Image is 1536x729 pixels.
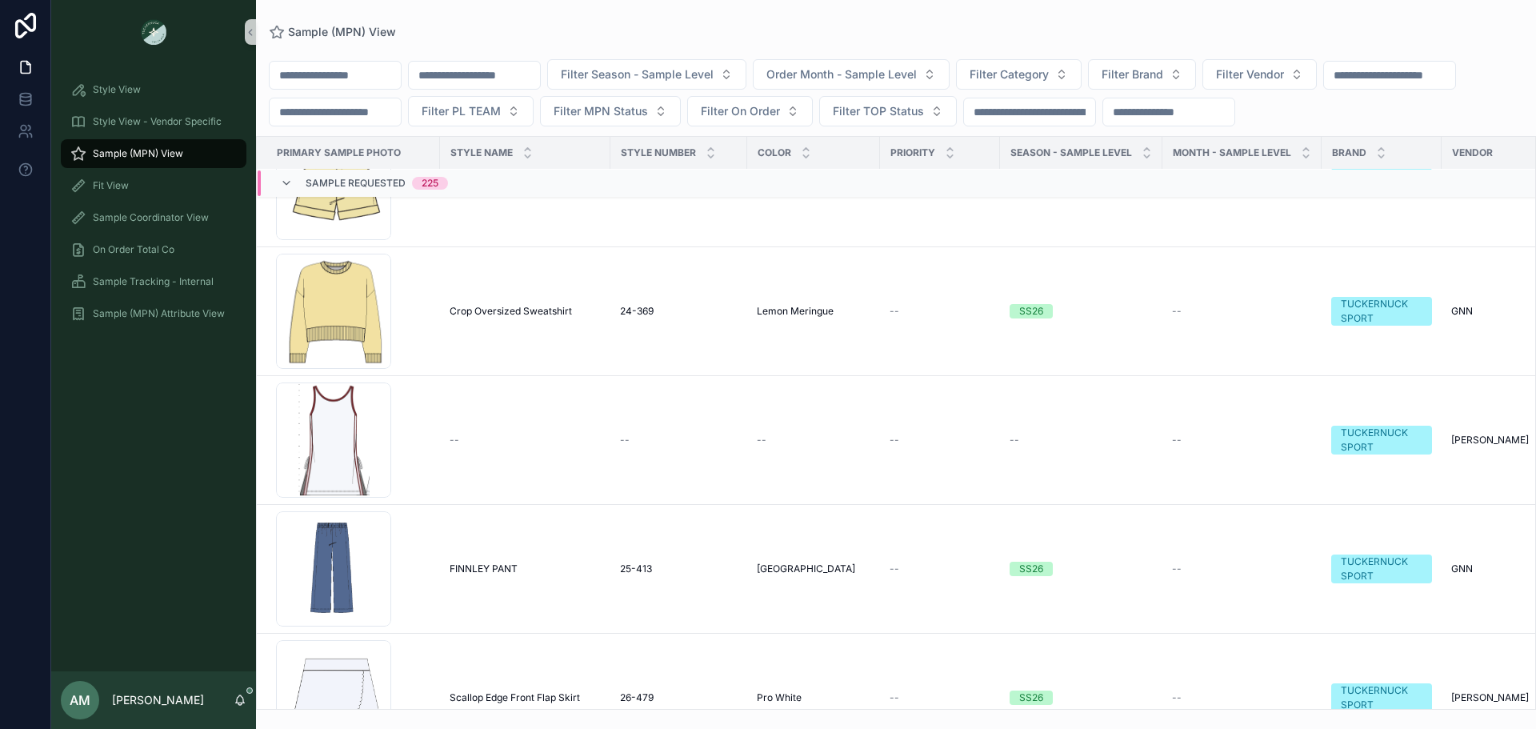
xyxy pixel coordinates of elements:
span: 25-413 [620,563,652,575]
a: SS26 [1010,562,1153,576]
button: Select Button [540,96,681,126]
a: Pro White [757,691,870,704]
span: -- [890,691,899,704]
div: 225 [422,177,438,190]
span: Fit View [93,179,129,192]
div: scrollable content [51,64,256,349]
a: TUCKERNUCK SPORT [1331,683,1432,712]
a: TUCKERNUCK SPORT [1331,426,1432,455]
a: SS26 [1010,304,1153,318]
span: Vendor [1452,146,1493,159]
a: 25-413 [620,563,738,575]
a: Sample Coordinator View [61,203,246,232]
a: Fit View [61,171,246,200]
button: Select Button [547,59,746,90]
span: Filter PL TEAM [422,103,501,119]
span: -- [1010,434,1019,447]
span: -- [450,434,459,447]
span: 26-479 [620,691,654,704]
div: SS26 [1019,562,1043,576]
span: Color [758,146,791,159]
a: -- [1172,691,1312,704]
a: -- [890,305,990,318]
div: TUCKERNUCK SPORT [1341,683,1422,712]
a: Scallop Edge Front Flap Skirt [450,691,601,704]
span: Crop Oversized Sweatshirt [450,305,572,318]
span: Filter Brand [1102,66,1163,82]
span: Style Name [450,146,513,159]
a: -- [1172,434,1312,447]
span: Filter Season - Sample Level [561,66,714,82]
div: TUCKERNUCK SPORT [1341,297,1422,326]
span: -- [1172,305,1182,318]
button: Select Button [687,96,813,126]
p: [PERSON_NAME] [112,692,204,708]
span: Filter Category [970,66,1049,82]
span: Sample Coordinator View [93,211,209,224]
span: Filter MPN Status [554,103,648,119]
button: Select Button [956,59,1082,90]
a: FINNLEY PANT [450,563,601,575]
a: -- [890,434,990,447]
span: -- [890,305,899,318]
a: Sample (MPN) View [269,24,396,40]
span: [GEOGRAPHIC_DATA] [757,563,855,575]
span: Pro White [757,691,802,704]
a: Sample (MPN) View [61,139,246,168]
button: Select Button [408,96,534,126]
a: Lemon Meringue [757,305,870,318]
span: FINNLEY PANT [450,563,518,575]
a: -- [620,434,738,447]
span: 24-369 [620,305,654,318]
a: TUCKERNUCK SPORT [1331,555,1432,583]
span: PRIORITY [890,146,935,159]
span: Style View [93,83,141,96]
div: SS26 [1019,691,1043,705]
a: -- [1172,305,1312,318]
a: Sample Tracking - Internal [61,267,246,296]
a: On Order Total Co [61,235,246,264]
div: TUCKERNUCK SPORT [1341,555,1422,583]
span: GNN [1451,305,1473,318]
span: -- [757,434,766,447]
span: -- [1172,691,1182,704]
div: SS26 [1019,304,1043,318]
button: Select Button [819,96,957,126]
a: -- [450,434,601,447]
a: -- [1172,563,1312,575]
a: -- [890,691,990,704]
a: Style View [61,75,246,104]
span: -- [890,434,899,447]
a: -- [757,434,870,447]
span: AM [70,691,90,710]
span: Style Number [621,146,696,159]
span: MONTH - SAMPLE LEVEL [1173,146,1291,159]
a: SS26 [1010,691,1153,705]
a: 26-479 [620,691,738,704]
span: Order Month - Sample Level [766,66,917,82]
span: Sample Tracking - Internal [93,275,214,288]
a: Crop Oversized Sweatshirt [450,305,601,318]
a: Style View - Vendor Specific [61,107,246,136]
span: -- [620,434,630,447]
a: TUCKERNUCK SPORT [1331,297,1432,326]
span: -- [1172,563,1182,575]
button: Select Button [1202,59,1317,90]
span: -- [890,563,899,575]
span: Filter On Order [701,103,780,119]
button: Select Button [753,59,950,90]
span: Lemon Meringue [757,305,834,318]
span: Season - Sample Level [1010,146,1132,159]
span: Brand [1332,146,1366,159]
span: Filter TOP Status [833,103,924,119]
span: Sample (MPN) View [288,24,396,40]
span: GNN [1451,563,1473,575]
span: On Order Total Co [93,243,174,256]
span: [PERSON_NAME] [1451,434,1529,447]
a: -- [1010,434,1153,447]
a: [GEOGRAPHIC_DATA] [757,563,870,575]
span: Sample (MPN) Attribute View [93,307,225,320]
span: Sample Requested [306,177,406,190]
span: Style View - Vendor Specific [93,115,222,128]
a: 24-369 [620,305,738,318]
